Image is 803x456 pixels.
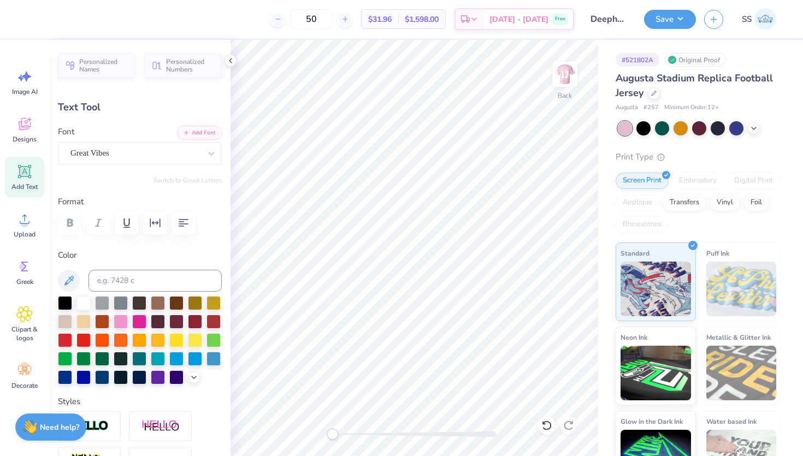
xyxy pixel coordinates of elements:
[754,8,776,30] img: Siddhant Singh
[706,247,729,259] span: Puff Ink
[621,346,691,400] img: Neon Ink
[141,419,180,433] img: Shadow
[58,196,222,208] label: Format
[616,216,669,233] div: Rhinestones
[663,194,706,211] div: Transfers
[706,346,777,400] img: Metallic & Glitter Ink
[166,58,215,73] span: Personalized Numbers
[706,331,771,343] span: Metallic & Glitter Ink
[58,100,222,115] div: Text Tool
[706,262,777,316] img: Puff Ink
[489,14,548,25] span: [DATE] - [DATE]
[643,103,659,112] span: # 257
[327,429,338,440] div: Accessibility label
[621,331,647,343] span: Neon Ink
[672,173,724,189] div: Embroidery
[582,8,636,30] input: Untitled Design
[12,87,38,96] span: Image AI
[40,422,79,433] strong: Need help?
[554,63,576,85] img: Back
[743,194,769,211] div: Foil
[58,53,135,78] button: Personalized Names
[13,135,37,144] span: Designs
[14,230,36,239] span: Upload
[621,247,650,259] span: Standard
[79,58,128,73] span: Personalized Names
[58,395,80,408] label: Styles
[621,262,691,316] img: Standard
[616,72,773,99] span: Augusta Stadium Replica Football Jersey
[616,194,659,211] div: Applique
[11,381,38,390] span: Decorate
[616,103,638,112] span: Augusta
[368,14,392,25] span: $31.96
[405,14,439,25] span: $1,598.00
[664,103,719,112] span: Minimum Order: 12 +
[11,182,38,191] span: Add Text
[145,53,222,78] button: Personalized Numbers
[88,270,222,292] input: e.g. 7428 c
[727,173,780,189] div: Digital Print
[665,53,726,67] div: Original Proof
[742,13,752,26] span: SS
[153,176,222,185] button: Switch to Greek Letters
[616,53,659,67] div: # 521802A
[58,249,222,262] label: Color
[177,126,222,140] button: Add Font
[644,10,696,29] button: Save
[70,420,109,433] img: Stroke
[58,126,74,138] label: Font
[710,194,740,211] div: Vinyl
[558,91,572,100] div: Back
[737,8,781,30] a: SS
[7,325,43,342] span: Clipart & logos
[616,173,669,189] div: Screen Print
[621,416,683,427] span: Glow in the Dark Ink
[16,277,33,286] span: Greek
[706,416,757,427] span: Water based Ink
[555,15,565,23] span: Free
[616,151,781,163] div: Print Type
[290,9,333,29] input: – –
